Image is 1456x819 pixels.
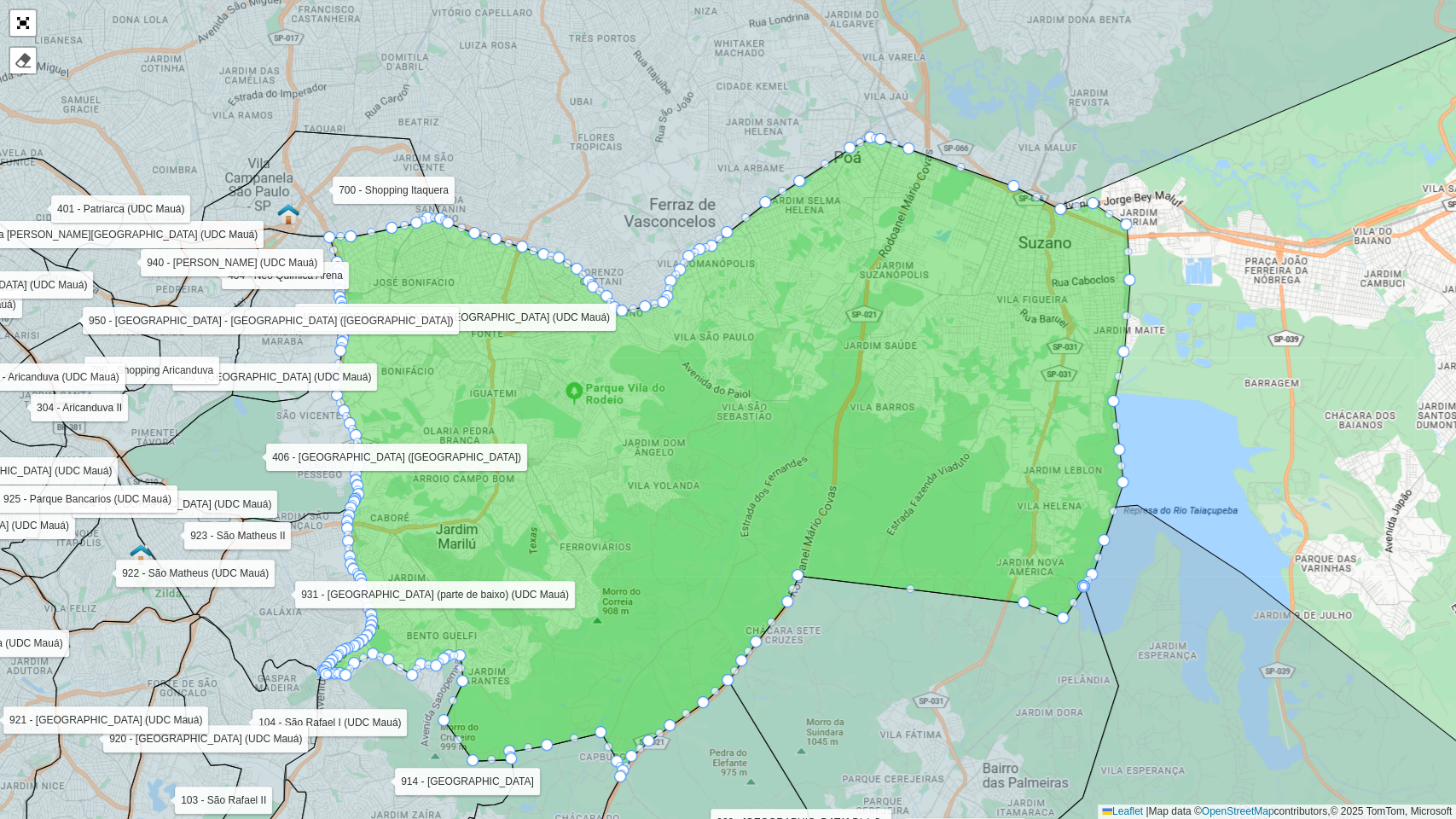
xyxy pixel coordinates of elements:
[130,543,152,566] img: Teste centro de gravidade
[277,203,299,225] img: PA DC
[1146,805,1148,817] span: |
[1098,804,1456,819] div: Map data © contributors,© 2025 TomTom, Microsoft
[1202,805,1274,817] a: OpenStreetMap
[10,10,36,36] a: Abrir mapa em tela cheia
[1102,805,1143,817] a: Leaflet
[10,48,36,73] div: Remover camada(s)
